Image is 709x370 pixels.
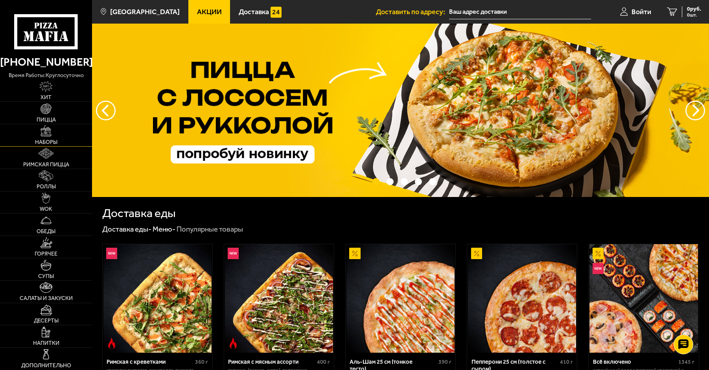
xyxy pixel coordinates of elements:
[415,178,422,185] button: точки переключения
[96,101,116,120] button: следующий
[685,101,705,120] button: предыдущий
[102,225,151,234] a: Доставка еды-
[107,358,193,365] div: Римская с креветками
[438,359,451,365] span: 390 г
[589,244,698,352] a: АкционныйНовинкаВсё включено
[106,248,117,259] img: Новинка
[177,225,243,234] div: Популярные товары
[21,363,71,368] span: Дополнительно
[110,8,180,15] span: [GEOGRAPHIC_DATA]
[224,244,334,352] a: НовинкаОстрое блюдоРимская с мясным ассорти
[349,248,360,259] img: Акционный
[632,8,651,15] span: Войти
[228,338,239,349] img: Острое блюдо
[387,178,394,185] button: точки переключения
[678,359,694,365] span: 1345 г
[103,244,212,352] img: Римская с креветками
[102,207,176,219] h1: Доставка еды
[228,248,239,259] img: Новинка
[228,358,315,365] div: Римская с мясным ассорти
[239,8,269,15] span: Доставка
[346,244,455,352] img: Аль-Шам 25 см (тонкое тесто)
[197,8,222,15] span: Акции
[471,248,482,259] img: Акционный
[346,244,455,352] a: АкционныйАль-Шам 25 см (тонкое тесто)
[34,318,59,324] span: Десерты
[35,251,57,257] span: Горячее
[33,341,59,346] span: Напитки
[35,140,57,145] span: Наборы
[593,248,604,259] img: Акционный
[560,359,573,365] span: 410 г
[37,229,55,234] span: Обеды
[376,8,449,15] span: Доставить по адресу:
[37,184,56,190] span: Роллы
[593,263,604,274] img: Новинка
[41,95,52,100] span: Хит
[225,244,333,352] img: Римская с мясным ассорти
[106,338,117,349] img: Острое блюдо
[37,117,56,123] span: Пицца
[317,359,330,365] span: 400 г
[593,358,676,365] div: Всё включено
[103,244,212,352] a: НовинкаОстрое блюдоРимская с креветками
[687,6,701,12] span: 0 руб.
[38,274,54,279] span: Супы
[468,244,576,352] img: Пепперони 25 см (толстое с сыром)
[271,7,282,18] img: 15daf4d41897b9f0e9f617042186c801.svg
[429,178,436,185] button: точки переключения
[687,13,701,17] span: 0 шт.
[195,359,208,365] span: 360 г
[449,5,591,19] input: Ваш адрес доставки
[20,296,73,301] span: Салаты и закуски
[372,178,379,185] button: точки переключения
[401,178,408,185] button: точки переключения
[153,225,175,234] a: Меню-
[40,206,52,212] span: WOK
[467,244,577,352] a: АкционныйПепперони 25 см (толстое с сыром)
[589,244,698,352] img: Всё включено
[23,162,69,168] span: Римская пицца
